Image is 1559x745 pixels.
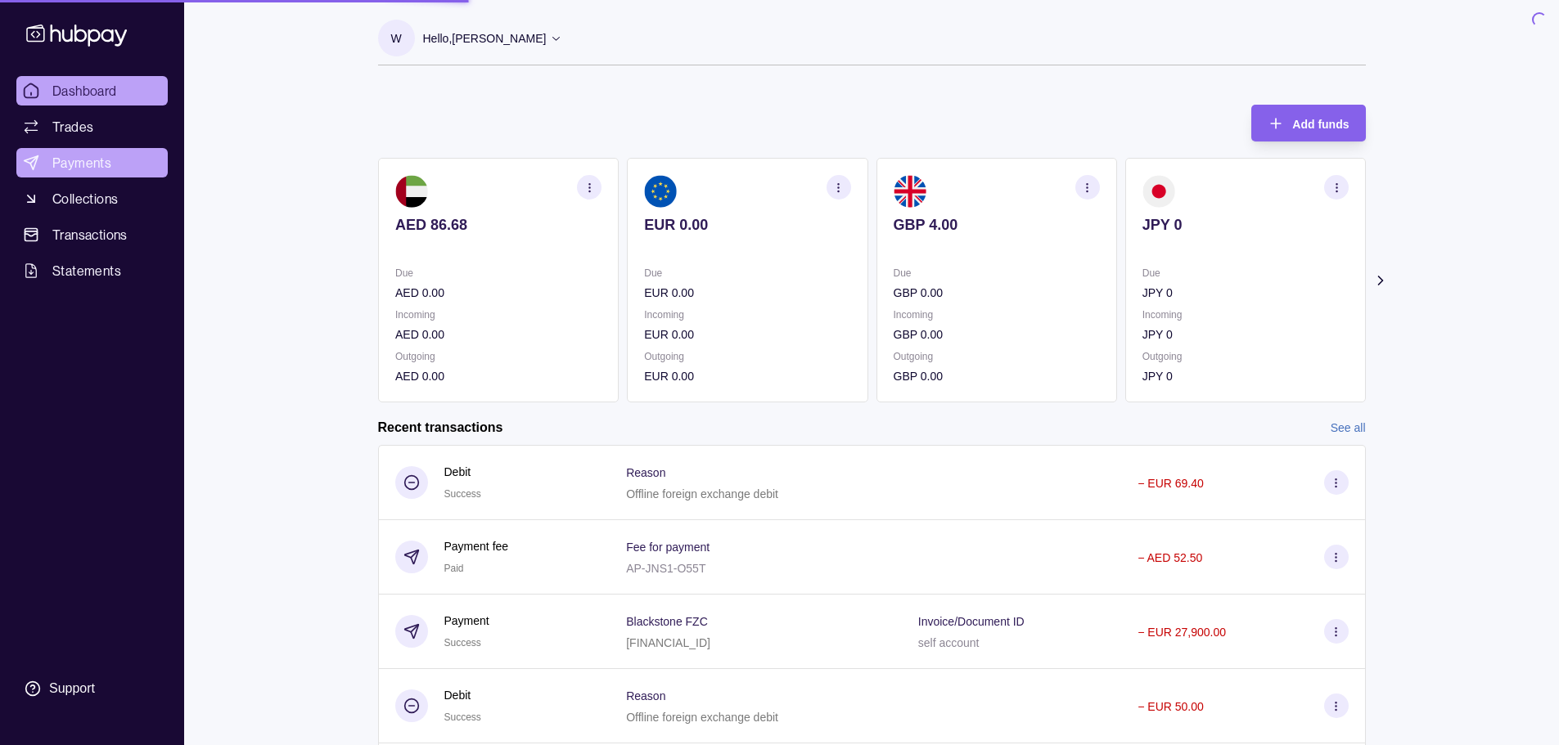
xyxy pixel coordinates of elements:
p: AED 86.68 [395,216,602,234]
p: EUR 0.00 [644,325,850,343]
p: JPY 0 [1142,325,1348,343]
p: − EUR 69.40 [1138,477,1204,490]
p: AP-JNS1-O55T [626,562,705,575]
p: Offline foreign exchange debit [626,711,778,724]
p: Payment fee [444,537,509,555]
div: Support [49,680,95,698]
p: Blackstone FZC [626,615,708,628]
p: Reason [626,689,665,702]
p: AED 0.00 [395,284,602,302]
p: AED 0.00 [395,325,602,343]
p: Due [644,264,850,282]
p: EUR 0.00 [644,367,850,385]
p: JPY 0 [1142,284,1348,302]
span: Success [444,488,481,500]
span: Paid [444,563,464,574]
p: Incoming [644,306,850,324]
p: − EUR 27,900.00 [1138,626,1226,639]
p: Reason [626,466,665,479]
span: Dashboard [52,81,117,101]
p: Offline foreign exchange debit [626,487,778,500]
p: Outgoing [1142,348,1348,366]
span: Success [444,711,481,723]
a: Transactions [16,220,168,249]
a: Trades [16,112,168,141]
p: Payment [444,612,489,630]
a: Dashboard [16,76,168,105]
p: Invoice/Document ID [918,615,1025,628]
p: JPY 0 [1142,216,1348,234]
h2: Recent transactions [378,419,503,437]
p: Due [1142,264,1348,282]
p: EUR 0.00 [644,284,850,302]
p: self account [918,636,980,649]
img: jp [1142,175,1174,208]
a: See all [1331,419,1366,437]
p: Outgoing [395,348,602,366]
span: Collections [52,189,118,209]
p: − AED 52.50 [1138,551,1202,564]
p: Incoming [1142,306,1348,324]
img: ae [395,175,428,208]
p: W [390,29,401,47]
span: Trades [52,117,93,137]
p: Outgoing [893,348,1099,366]
p: Incoming [395,306,602,324]
p: EUR 0.00 [644,216,850,234]
p: − EUR 50.00 [1138,700,1204,713]
p: Debit [444,686,481,704]
p: [FINANCIAL_ID] [626,636,710,649]
p: Due [893,264,1099,282]
img: eu [644,175,677,208]
a: Collections [16,184,168,213]
p: Fee for payment [626,541,710,554]
span: Add funds [1292,118,1349,131]
p: AED 0.00 [395,367,602,385]
button: Add funds [1251,105,1365,141]
p: GBP 0.00 [893,325,1099,343]
a: Payments [16,148,168,177]
p: Outgoing [644,348,850,366]
a: Statements [16,256,168,285]
p: Incoming [893,306,1099,324]
span: Transactions [52,225,128,245]
p: GBP 4.00 [893,216,1099,234]
img: gb [893,175,926,208]
p: Debit [444,463,481,481]
p: Due [395,264,602,282]
p: Hello, [PERSON_NAME] [423,29,547,47]
p: GBP 0.00 [893,284,1099,302]
a: Support [16,671,168,706]
span: Statements [52,261,121,280]
p: JPY 0 [1142,367,1348,385]
span: Success [444,637,481,649]
span: Payments [52,153,111,173]
p: GBP 0.00 [893,367,1099,385]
